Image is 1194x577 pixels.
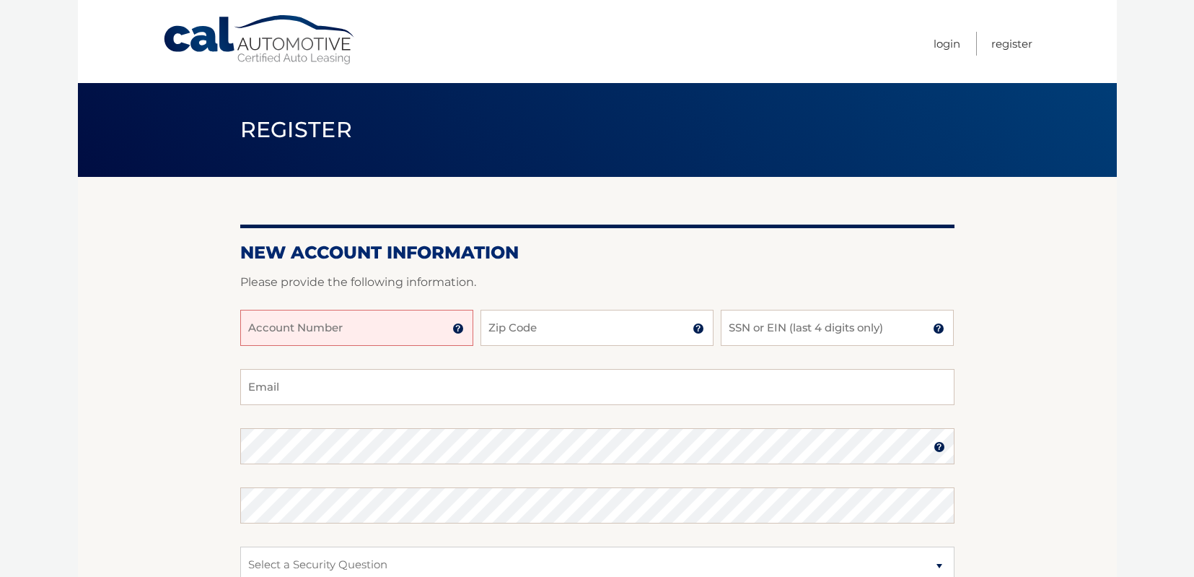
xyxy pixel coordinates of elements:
input: SSN or EIN (last 4 digits only) [721,310,954,346]
h2: New Account Information [240,242,954,264]
a: Register [991,32,1032,56]
img: tooltip.svg [934,441,945,453]
a: Cal Automotive [162,14,357,66]
img: tooltip.svg [452,323,464,334]
input: Account Number [240,310,473,346]
span: Register [240,116,353,143]
input: Zip Code [480,310,714,346]
img: tooltip.svg [693,323,704,334]
a: Login [934,32,960,56]
input: Email [240,369,954,405]
p: Please provide the following information. [240,272,954,292]
img: tooltip.svg [933,323,944,334]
